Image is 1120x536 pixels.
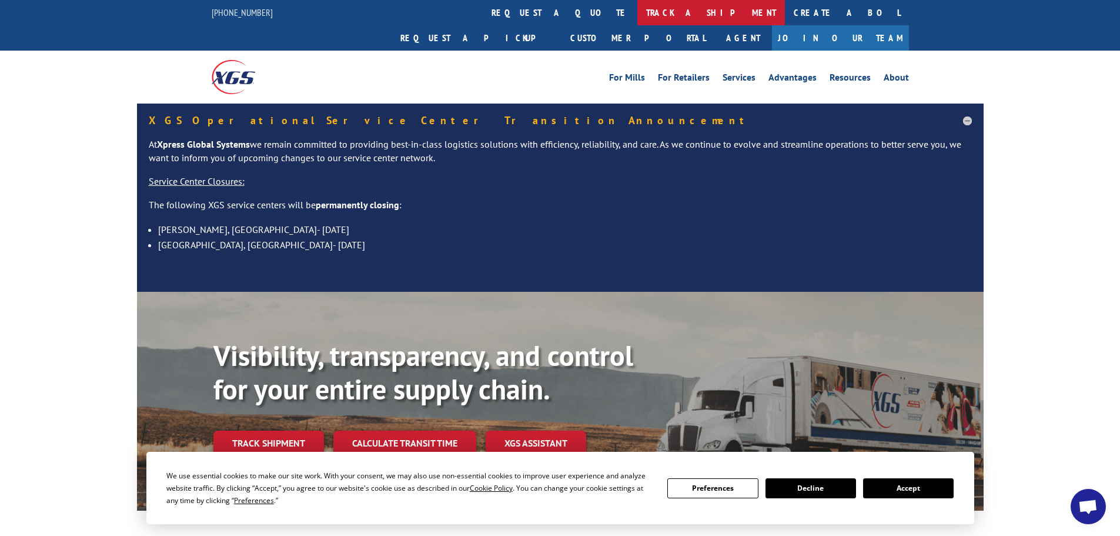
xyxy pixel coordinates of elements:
[213,337,633,408] b: Visibility, transparency, and control for your entire supply chain.
[149,175,245,187] u: Service Center Closures:
[486,431,586,456] a: XGS ASSISTANT
[470,483,513,493] span: Cookie Policy
[146,452,974,524] div: Cookie Consent Prompt
[772,25,909,51] a: Join Our Team
[1071,489,1106,524] a: Open chat
[667,478,758,498] button: Preferences
[561,25,714,51] a: Customer Portal
[316,199,399,211] strong: permanently closing
[149,198,972,222] p: The following XGS service centers will be :
[863,478,954,498] button: Accept
[830,73,871,86] a: Resources
[149,115,972,126] h5: XGS Operational Service Center Transition Announcement
[392,25,561,51] a: Request a pickup
[234,495,274,505] span: Preferences
[149,138,972,175] p: At we remain committed to providing best-in-class logistics solutions with efficiency, reliabilit...
[714,25,772,51] a: Agent
[609,73,645,86] a: For Mills
[158,222,972,237] li: [PERSON_NAME], [GEOGRAPHIC_DATA]- [DATE]
[333,431,476,456] a: Calculate transit time
[212,6,273,18] a: [PHONE_NUMBER]
[768,73,817,86] a: Advantages
[157,138,250,150] strong: Xpress Global Systems
[213,431,324,455] a: Track shipment
[884,73,909,86] a: About
[723,73,755,86] a: Services
[166,470,653,507] div: We use essential cookies to make our site work. With your consent, we may also use non-essential ...
[765,478,856,498] button: Decline
[658,73,710,86] a: For Retailers
[158,237,972,252] li: [GEOGRAPHIC_DATA], [GEOGRAPHIC_DATA]- [DATE]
